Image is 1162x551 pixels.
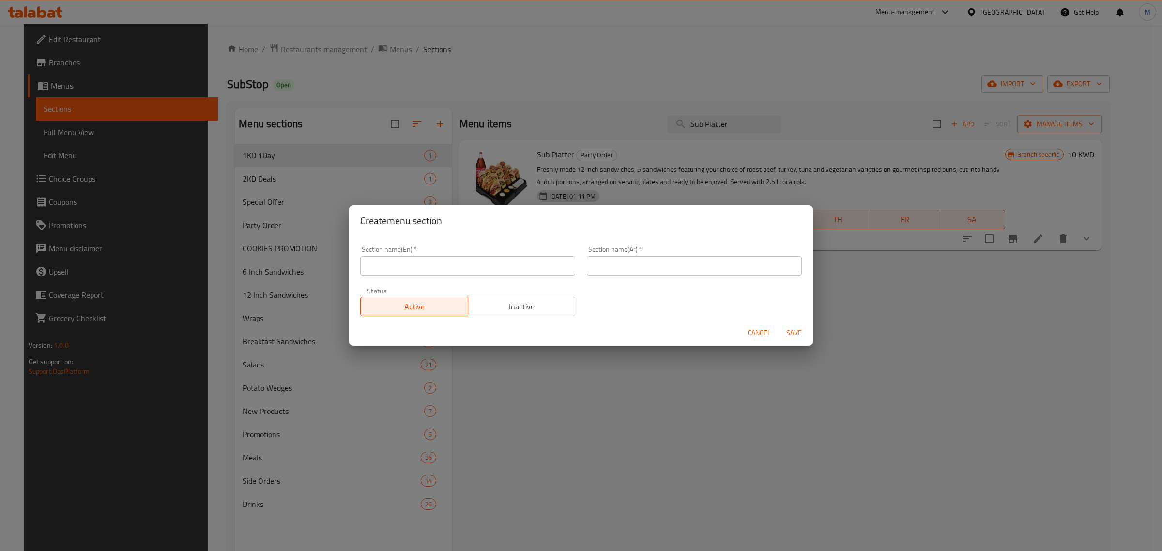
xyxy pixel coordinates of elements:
input: Please enter section name(ar) [587,256,802,275]
span: Inactive [472,300,572,314]
span: Cancel [748,327,771,339]
h2: Create menu section [360,213,802,229]
span: Active [365,300,464,314]
span: Save [782,327,806,339]
button: Inactive [468,297,576,316]
input: Please enter section name(en) [360,256,575,275]
button: Active [360,297,468,316]
button: Save [779,324,810,342]
button: Cancel [744,324,775,342]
